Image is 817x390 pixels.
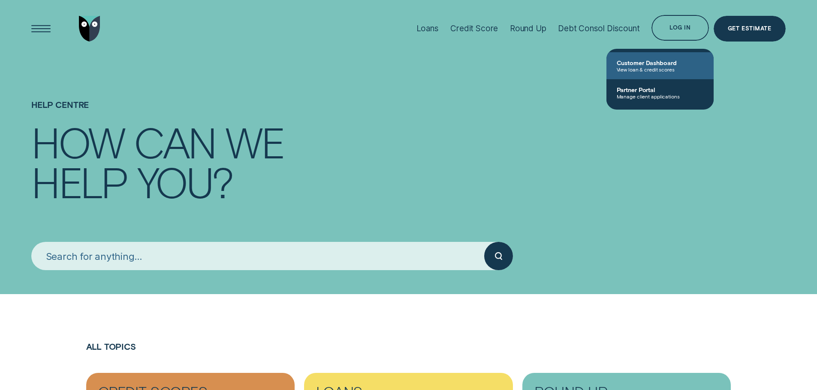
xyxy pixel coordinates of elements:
[137,161,232,201] div: you?
[31,242,484,271] input: Search for anything...
[416,24,439,33] div: Loans
[28,16,54,42] button: Open Menu
[484,242,513,271] button: Submit your search query.
[714,16,786,42] a: Get Estimate
[79,16,100,42] img: Wisr
[226,122,283,161] div: we
[31,57,785,122] h1: Help Centre
[31,161,127,201] div: help
[510,24,546,33] div: Round Up
[86,342,731,373] h2: All Topics
[31,122,785,241] h4: How can we help you?
[651,15,708,41] button: Log in
[617,86,703,93] span: Partner Portal
[450,24,498,33] div: Credit Score
[31,122,124,161] div: How
[606,52,714,79] a: Customer DashboardView loan & credit scores
[134,122,216,161] div: can
[617,66,703,72] span: View loan & credit scores
[617,59,703,66] span: Customer Dashboard
[558,24,639,33] div: Debt Consol Discount
[617,93,703,99] span: Manage client applications
[606,79,714,106] a: Partner PortalManage client applications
